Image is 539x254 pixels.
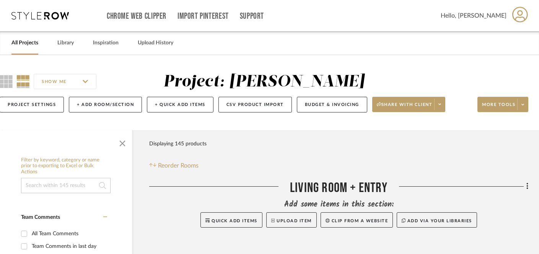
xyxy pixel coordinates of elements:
[149,161,199,170] button: Reorder Rooms
[297,97,367,112] button: Budget & Invoicing
[177,13,229,20] a: Import Pinterest
[372,97,446,112] button: Share with client
[107,13,166,20] a: Chrome Web Clipper
[11,38,38,48] a: All Projects
[21,178,111,193] input: Search within 145 results
[477,97,528,112] button: More tools
[149,199,528,210] div: Add some items in this section:
[218,97,292,112] button: CSV Product Import
[321,212,393,228] button: Clip from a website
[200,212,262,228] button: Quick Add Items
[147,97,213,112] button: + Quick Add Items
[482,102,515,113] span: More tools
[57,38,74,48] a: Library
[21,157,111,175] h6: Filter by keyword, category or name prior to exporting to Excel or Bulk Actions
[397,212,477,228] button: Add via your libraries
[21,215,60,220] span: Team Comments
[138,38,173,48] a: Upload History
[240,13,264,20] a: Support
[163,74,365,90] div: Project: [PERSON_NAME]
[93,38,119,48] a: Inspiration
[441,11,506,20] span: Hello, [PERSON_NAME]
[115,134,130,150] button: Close
[377,102,433,113] span: Share with client
[212,219,257,223] span: Quick Add Items
[69,97,142,112] button: + Add Room/Section
[266,212,317,228] button: Upload Item
[32,228,105,240] div: All Team Comments
[149,136,207,151] div: Displaying 145 products
[158,161,199,170] span: Reorder Rooms
[32,240,105,252] div: Team Comments in last day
